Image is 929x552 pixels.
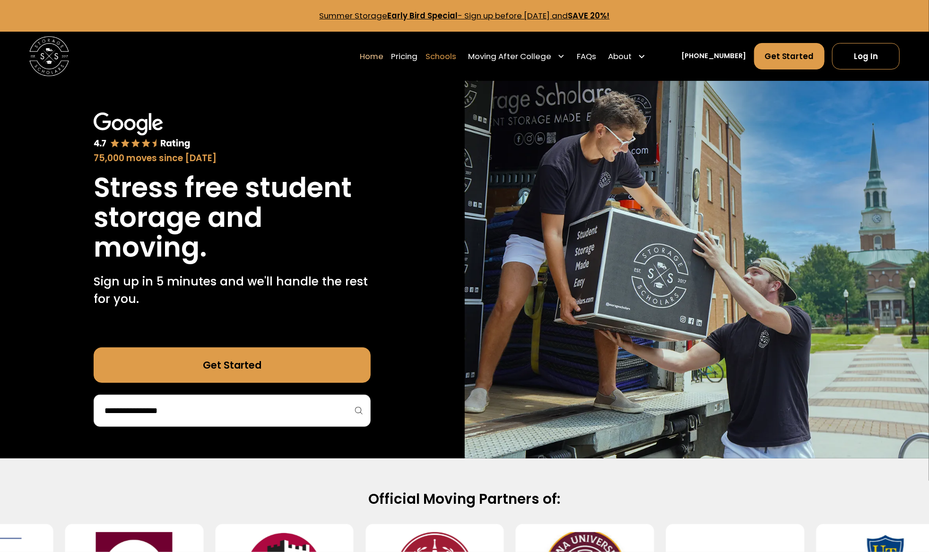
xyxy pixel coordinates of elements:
h2: Official Moving Partners of: [148,490,781,508]
a: [PHONE_NUMBER] [681,51,746,61]
p: Sign up in 5 minutes and we'll handle the rest for you. [94,273,371,308]
div: 75,000 moves since [DATE] [94,152,371,165]
div: About [608,51,632,62]
a: Log In [832,43,899,69]
img: Google 4.7 star rating [94,112,191,149]
img: Storage Scholars main logo [29,36,69,76]
div: About [604,43,650,70]
a: Get Started [754,43,825,69]
a: Home [360,43,383,70]
div: Moving After College [464,43,569,70]
strong: SAVE 20%! [568,10,610,21]
a: Summer StorageEarly Bird Special- Sign up before [DATE] andSAVE 20%! [320,10,610,21]
a: Schools [425,43,456,70]
strong: Early Bird Special [388,10,458,21]
a: Get Started [94,347,371,383]
a: FAQs [577,43,597,70]
h1: Stress free student storage and moving. [94,173,371,263]
a: Pricing [391,43,417,70]
div: Moving After College [468,51,551,62]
